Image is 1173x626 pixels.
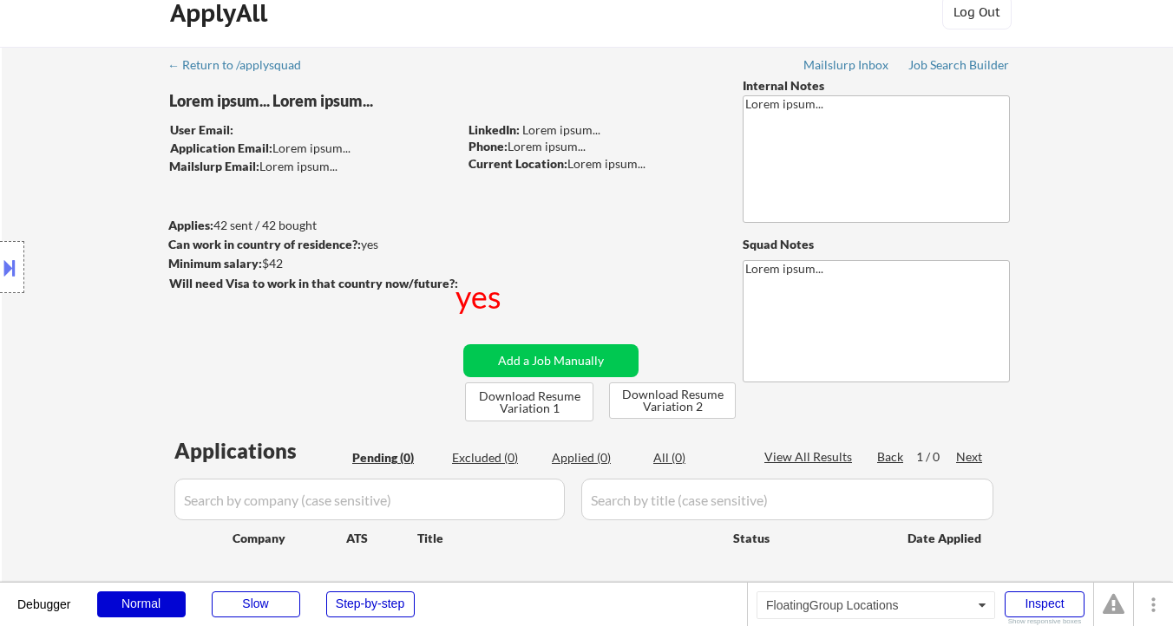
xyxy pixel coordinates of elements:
div: Mailslurp Inbox [803,59,890,71]
div: Next [956,448,984,466]
a: ← Return to /applysquad [167,58,318,75]
div: Slow [212,591,300,617]
div: Lorem ipsum... [469,138,714,155]
button: Download Resume Variation 1 [465,382,593,421]
button: Add a Job Manually [463,344,639,377]
div: View All Results [764,448,857,466]
div: $42 [168,255,457,272]
div: 1 / 0 [916,448,956,466]
strong: Will need Visa to work in that country now/future?: [169,276,458,290]
strong: Current Location: [469,156,567,171]
a: Mailslurp Inbox [803,58,890,75]
input: Search by company (case sensitive) [174,479,565,520]
div: Show responsive boxes [1005,618,1085,625]
div: Date Applied [908,530,984,547]
div: FloatingGroup Locations [757,591,995,619]
div: All (0) [653,449,740,466]
strong: Phone: [469,139,508,153]
div: yes [455,275,505,318]
a: Job Search Builder [908,58,1010,75]
a: Lorem ipsum... [522,122,600,137]
div: Step-by-step [326,591,415,617]
div: Lorem ipsum... [469,155,714,173]
strong: LinkedIn: [469,122,520,137]
div: Debugger [17,583,71,610]
div: Lorem ipsum... [169,158,457,175]
div: Company [233,530,346,547]
div: Title [417,530,717,547]
input: Search by title (case sensitive) [581,479,993,520]
div: Lorem ipsum... Lorem ipsum... [169,90,526,112]
div: Applications [174,440,346,461]
div: Status [733,522,882,553]
div: Applied (0) [552,449,639,466]
div: 42 sent / 42 bought [168,217,457,234]
div: Internal Notes [743,77,1010,95]
div: Back [877,448,905,466]
div: ← Return to /applysquad [167,59,318,71]
div: ATS [346,530,417,547]
button: Download Resume Variation 2 [609,382,736,419]
div: Lorem ipsum... [170,140,457,157]
div: Squad Notes [743,236,1010,253]
div: Job Search Builder [908,59,1010,71]
div: Pending (0) [352,449,439,466]
div: Excluded (0) [452,449,539,466]
div: Inspect [1005,591,1085,617]
div: Normal [97,591,186,617]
